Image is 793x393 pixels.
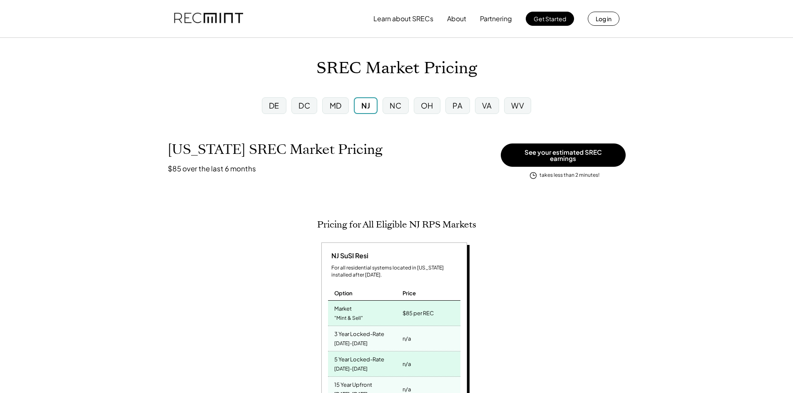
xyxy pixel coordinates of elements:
[390,100,401,111] div: NC
[168,141,383,158] h1: [US_STATE] SREC Market Pricing
[334,289,353,297] div: Option
[334,328,384,338] div: 3 Year Locked-Rate
[269,100,279,111] div: DE
[539,172,599,179] div: takes less than 2 minutes!
[298,100,310,111] div: DC
[482,100,492,111] div: VA
[334,379,372,388] div: 15 Year Upfront
[361,100,370,111] div: NJ
[330,100,342,111] div: MD
[526,12,574,26] button: Get Started
[317,219,476,230] h2: Pricing for All Eligible NJ RPS Markets
[447,10,466,27] button: About
[334,313,363,324] div: "Mint & Sell"
[421,100,433,111] div: OH
[334,353,384,363] div: 5 Year Locked-Rate
[452,100,462,111] div: PA
[334,303,352,312] div: Market
[403,358,411,370] div: n/a
[331,264,460,279] div: For all residential systems located in [US_STATE] installed after [DATE].
[334,363,368,375] div: [DATE]-[DATE]
[316,59,477,78] h1: SREC Market Pricing
[403,333,411,344] div: n/a
[174,5,243,33] img: recmint-logotype%403x.png
[328,251,368,260] div: NJ SuSI Resi
[168,164,256,173] h3: $85 over the last 6 months
[334,338,368,349] div: [DATE]-[DATE]
[403,307,434,319] div: $85 per REC
[501,143,626,167] button: See your estimated SREC earnings
[588,12,619,26] button: Log in
[373,10,433,27] button: Learn about SRECs
[403,289,416,297] div: Price
[480,10,512,27] button: Partnering
[511,100,524,111] div: WV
